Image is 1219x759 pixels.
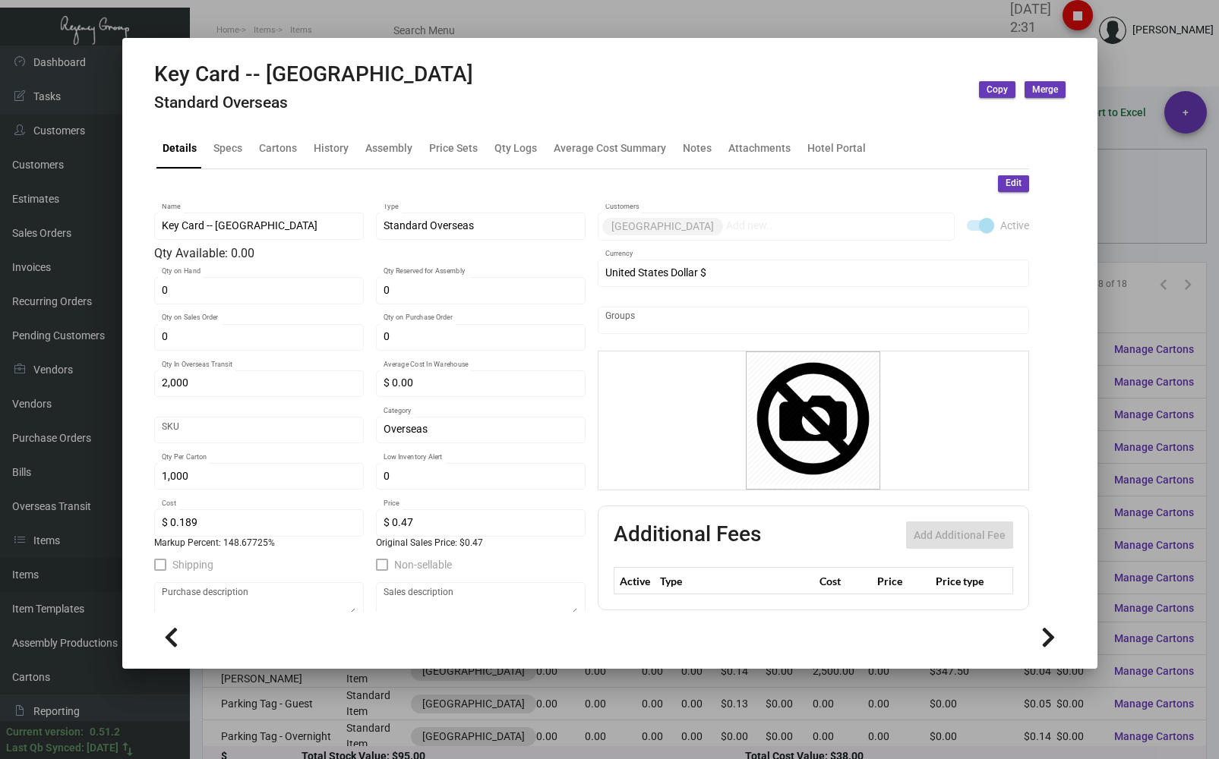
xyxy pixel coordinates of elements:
h2: Key Card -- [GEOGRAPHIC_DATA] [154,61,473,87]
div: Current version: [6,724,84,740]
div: History [314,140,349,156]
span: Active [1000,216,1029,235]
button: Merge [1025,81,1066,98]
th: Active [614,568,656,594]
div: Average Cost Summary [554,140,666,156]
input: Add new.. [726,220,946,232]
span: Non-sellable [394,556,452,574]
span: Edit [1006,177,1022,190]
th: Type [656,568,815,594]
h4: Standard Overseas [154,93,473,112]
div: Attachments [728,140,791,156]
div: Hotel Portal [807,140,866,156]
th: Cost [816,568,874,594]
span: Copy [987,83,1008,96]
div: Cartons [259,140,297,156]
div: 0.51.2 [90,724,120,740]
mat-chip: [GEOGRAPHIC_DATA] [602,218,723,235]
button: Add Additional Fee [906,521,1013,549]
div: Price Sets [429,140,478,156]
div: Qty Logs [494,140,537,156]
th: Price type [932,568,996,594]
button: Copy [979,81,1015,98]
input: Add new.. [605,314,1021,326]
div: Notes [683,140,712,156]
th: Price [873,568,932,594]
span: Shipping [172,556,213,574]
h2: Additional Fees [614,521,761,549]
span: Add Additional Fee [914,529,1006,541]
div: Details [163,140,197,156]
span: Merge [1032,83,1058,96]
div: Assembly [365,140,412,156]
div: Specs [213,140,242,156]
button: Edit [998,175,1029,192]
div: Qty Available: 0.00 [154,244,586,263]
div: Last Qb Synced: [DATE] [6,740,118,756]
